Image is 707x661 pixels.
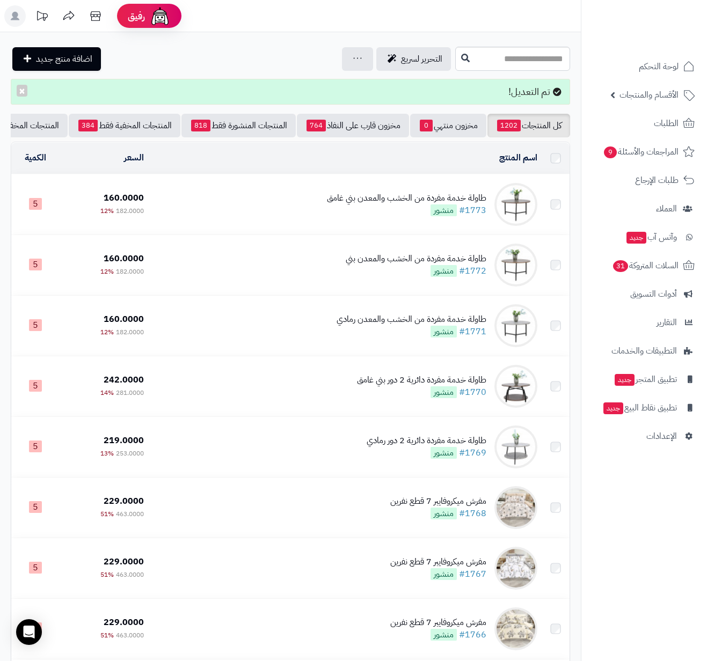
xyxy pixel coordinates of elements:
span: 51% [100,630,114,640]
img: مفرش ميكروفايبر 7 قطع نفرين [494,486,537,529]
span: 182.0000 [116,267,144,276]
a: المراجعات والأسئلة9 [588,139,701,165]
img: مفرش ميكروفايبر 7 قطع نفرين [494,547,537,590]
span: 253.0000 [116,449,144,458]
span: 219.0000 [104,434,144,447]
span: 229.0000 [104,616,144,629]
span: منشور [431,204,457,216]
span: المراجعات والأسئلة [603,144,679,159]
span: العملاء [656,201,677,216]
a: التحرير لسريع [376,47,451,71]
div: طاولة خدمة مفردة من الخشب والمعدن رمادي [337,313,486,326]
a: #1771 [459,325,486,338]
span: تطبيق المتجر [614,372,677,387]
a: السلات المتروكة31 [588,253,701,278]
div: Open Intercom Messenger [16,619,42,645]
span: التقارير [657,315,677,330]
span: 160.0000 [104,252,144,265]
span: السلات المتروكة [612,258,679,273]
span: 31 [613,260,628,272]
span: 463.0000 [116,509,144,519]
span: 463.0000 [116,570,144,579]
span: 0 [420,120,433,131]
span: 5 [29,380,42,392]
span: أدوات التسويق [630,287,677,302]
span: 5 [29,501,42,513]
a: تطبيق المتجرجديد [588,366,701,392]
span: 1202 [497,120,521,131]
span: وآتس آب [625,230,677,245]
a: مخزون منتهي0 [410,114,486,137]
div: طاولة خدمة مفردة من الخشب والمعدن بني [346,253,486,265]
span: 12% [100,206,114,216]
span: منشور [431,508,457,519]
span: 13% [100,449,114,458]
img: طاولة خدمة مفردة من الخشب والمعدن بني غامق [494,183,537,226]
span: 5 [29,319,42,331]
a: أدوات التسويق [588,281,701,307]
span: تطبيق نقاط البيع [602,400,677,415]
span: 229.0000 [104,555,144,568]
span: الطلبات [654,116,679,131]
span: 5 [29,562,42,574]
span: اضافة منتج جديد [36,53,92,65]
span: 182.0000 [116,327,144,337]
span: 281.0000 [116,388,144,398]
span: 9 [604,146,617,158]
span: التحرير لسريع [401,53,442,65]
a: المنتجات المنشورة فقط818 [181,114,296,137]
a: التطبيقات والخدمات [588,338,701,364]
span: 5 [29,198,42,210]
span: الأقسام والمنتجات [619,87,679,102]
span: 5 [29,259,42,270]
a: اضافة منتج جديد [12,47,101,71]
a: كل المنتجات1202 [487,114,570,137]
span: 51% [100,509,114,519]
a: الطلبات [588,111,701,136]
span: 182.0000 [116,206,144,216]
span: 160.0000 [104,313,144,326]
span: منشور [431,568,457,580]
span: 818 [191,120,210,131]
a: طلبات الإرجاع [588,167,701,193]
button: × [17,85,27,97]
span: 14% [100,388,114,398]
a: #1766 [459,628,486,641]
span: 242.0000 [104,373,144,386]
a: #1769 [459,446,486,459]
span: 12% [100,327,114,337]
a: تحديثات المنصة [28,5,55,30]
img: مفرش ميكروفايبر 7 قطع نفرين [494,607,537,650]
div: طاولة خدمة مفردة دائرية 2 دور بني غامق [357,374,486,386]
span: لوحة التحكم [639,59,679,74]
div: طاولة خدمة مفردة من الخشب والمعدن بني غامق [327,192,486,204]
span: رفيق [128,10,145,23]
img: طاولة خدمة مفردة من الخشب والمعدن رمادي [494,304,537,347]
img: طاولة خدمة مفردة دائرية 2 دور رمادي [494,425,537,468]
span: منشور [431,326,457,337]
a: وآتس آبجديد [588,224,701,250]
span: جديد [603,402,623,414]
a: التقارير [588,310,701,335]
img: طاولة خدمة مفردة من الخشب والمعدن بني [494,244,537,287]
span: طلبات الإرجاع [635,173,679,188]
span: 229.0000 [104,495,144,508]
a: السعر [124,151,144,164]
span: 463.0000 [116,630,144,640]
img: طاولة خدمة مفردة دائرية 2 دور بني غامق [494,365,537,408]
span: التطبيقات والخدمات [611,343,677,358]
a: #1773 [459,204,486,217]
a: العملاء [588,196,701,222]
span: 764 [307,120,326,131]
span: منشور [431,629,457,641]
span: منشور [431,447,457,459]
span: جديد [615,374,635,386]
a: #1770 [459,386,486,399]
a: #1767 [459,568,486,581]
span: 160.0000 [104,192,144,204]
a: #1772 [459,265,486,277]
div: مفرش ميكروفايبر 7 قطع نفرين [390,495,486,508]
span: منشور [431,386,457,398]
span: الإعدادات [646,429,677,444]
div: مفرش ميكروفايبر 7 قطع نفرين [390,616,486,629]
